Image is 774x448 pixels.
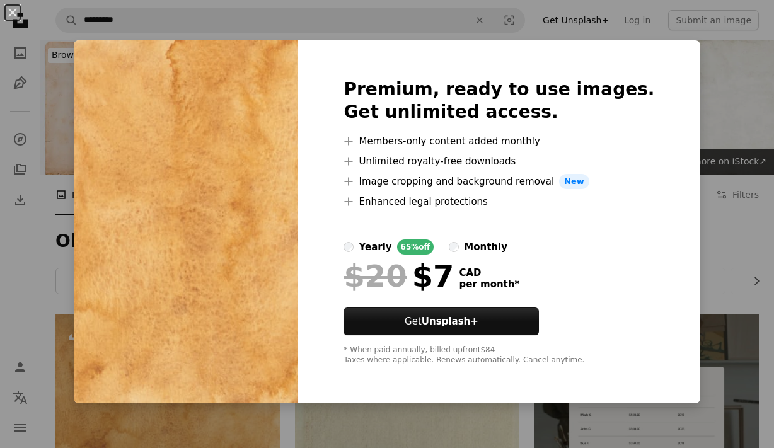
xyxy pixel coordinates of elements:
div: * When paid annually, billed upfront $84 Taxes where applicable. Renews automatically. Cancel any... [344,345,654,365]
li: Image cropping and background removal [344,174,654,189]
input: yearly65%off [344,242,354,252]
li: Members-only content added monthly [344,134,654,149]
div: monthly [464,239,507,255]
strong: Unsplash+ [422,316,478,327]
li: Unlimited royalty-free downloads [344,154,654,169]
div: yearly [359,239,391,255]
img: premium_photo-1667761637876-e704c906927d [74,40,298,403]
input: monthly [449,242,459,252]
div: 65% off [397,239,434,255]
button: GetUnsplash+ [344,307,539,335]
li: Enhanced legal protections [344,194,654,209]
span: CAD [459,267,519,279]
span: $20 [344,260,407,292]
span: per month * [459,279,519,290]
div: $7 [344,260,454,292]
h2: Premium, ready to use images. Get unlimited access. [344,78,654,123]
span: New [559,174,589,189]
